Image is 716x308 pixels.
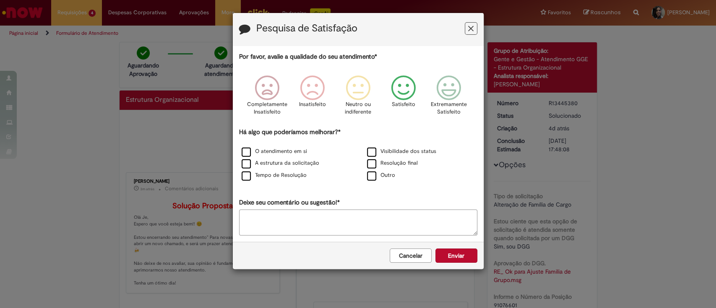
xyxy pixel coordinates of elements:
[239,52,377,61] label: Por favor, avalie a qualidade do seu atendimento*
[239,128,477,182] div: Há algo que poderíamos melhorar?*
[291,69,334,127] div: Insatisfeito
[367,148,436,155] label: Visibilidade dos status
[242,148,307,155] label: O atendimento em si
[390,248,432,263] button: Cancelar
[431,101,467,116] p: Extremamente Satisfeito
[242,159,319,167] label: A estrutura da solicitação
[242,171,307,179] label: Tempo de Resolução
[367,159,418,167] label: Resolução final
[336,69,379,127] div: Neutro ou indiferente
[299,101,326,109] p: Insatisfeito
[427,69,470,127] div: Extremamente Satisfeito
[343,101,373,116] p: Neutro ou indiferente
[392,101,415,109] p: Satisfeito
[246,69,289,127] div: Completamente Insatisfeito
[382,69,425,127] div: Satisfeito
[256,23,357,34] label: Pesquisa de Satisfação
[367,171,395,179] label: Outro
[435,248,477,263] button: Enviar
[247,101,287,116] p: Completamente Insatisfeito
[239,198,340,207] label: Deixe seu comentário ou sugestão!*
